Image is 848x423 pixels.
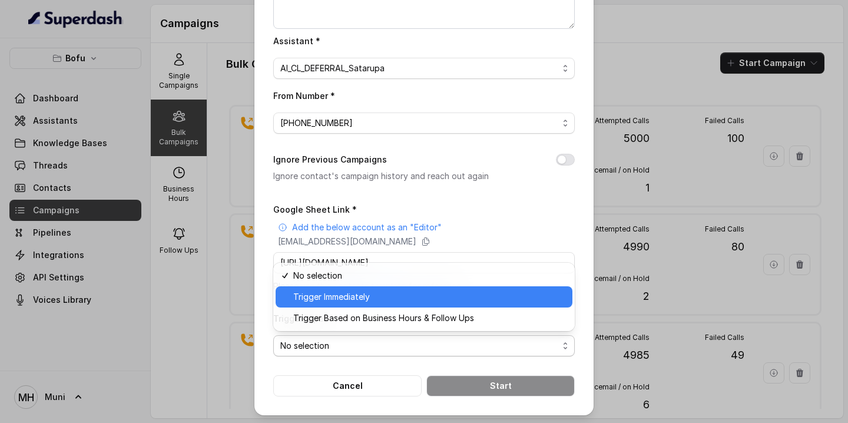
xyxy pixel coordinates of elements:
span: No selection [280,339,558,353]
span: Trigger Immediately [293,290,565,304]
span: Trigger Based on Business Hours & Follow Ups [293,311,565,325]
div: No selection [273,263,575,331]
button: No selection [273,335,575,356]
span: No selection [293,269,565,283]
